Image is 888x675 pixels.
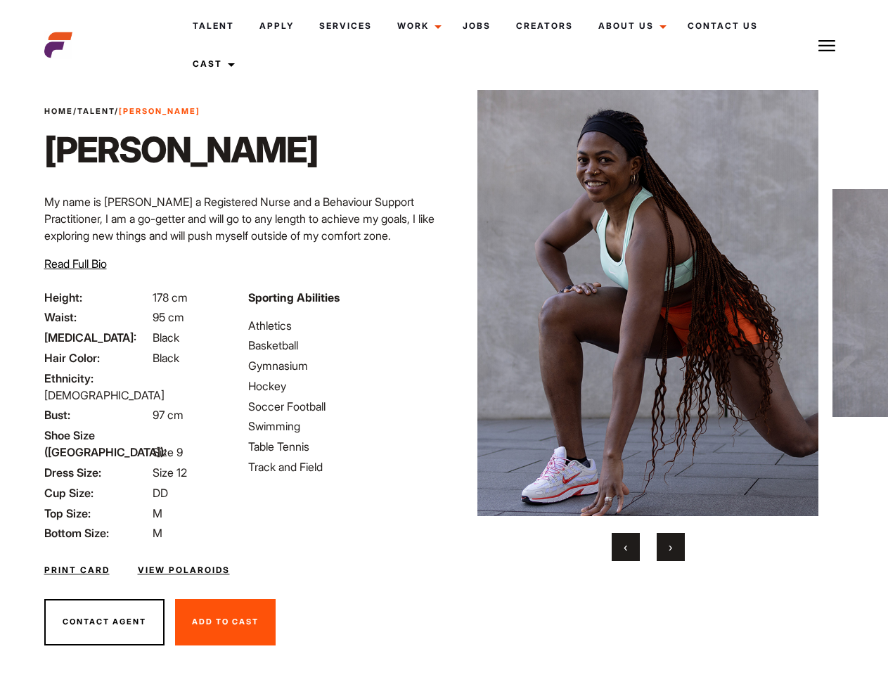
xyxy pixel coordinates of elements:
li: Table Tennis [248,438,435,455]
a: Print Card [44,564,110,577]
span: Cup Size: [44,484,150,501]
h1: [PERSON_NAME] [44,129,318,171]
a: Talent [77,106,115,116]
li: Hockey [248,378,435,394]
span: Size 12 [153,465,187,480]
img: Burger icon [818,37,835,54]
a: Work [385,7,450,45]
button: Add To Cast [175,599,276,645]
span: / / [44,105,200,117]
a: Cast [180,45,243,83]
a: Talent [180,7,247,45]
span: [DEMOGRAPHIC_DATA] [44,388,165,402]
span: Previous [624,540,627,554]
span: M [153,526,162,540]
strong: [PERSON_NAME] [119,106,200,116]
span: Next [669,540,672,554]
span: Read Full Bio [44,257,107,271]
img: cropped-aefm-brand-fav-22-square.png [44,31,72,59]
span: Size 9 [153,445,183,459]
span: Ethnicity: [44,370,150,387]
a: Contact Us [675,7,771,45]
li: Swimming [248,418,435,435]
span: Waist: [44,309,150,326]
a: Jobs [450,7,503,45]
a: Services [307,7,385,45]
span: Black [153,351,179,365]
span: Hair Color: [44,349,150,366]
span: Bottom Size: [44,525,150,541]
li: Track and Field [248,458,435,475]
span: Dress Size: [44,464,150,481]
button: Contact Agent [44,599,165,645]
span: [MEDICAL_DATA]: [44,329,150,346]
span: 95 cm [153,310,184,324]
li: Gymnasium [248,357,435,374]
span: Top Size: [44,505,150,522]
span: My name is [PERSON_NAME] a Registered Nurse and a Behaviour Support Practitioner, I am a go-gette... [44,195,435,243]
span: Height: [44,289,150,306]
li: Soccer Football [248,398,435,415]
li: Athletics [248,317,435,334]
span: Black [153,330,179,345]
a: About Us [586,7,675,45]
li: Basketball [248,337,435,354]
span: Bust: [44,406,150,423]
a: View Polaroids [138,564,230,577]
a: Apply [247,7,307,45]
span: DD [153,486,168,500]
strong: Sporting Abilities [248,290,340,304]
span: 178 cm [153,290,188,304]
span: Shoe Size ([GEOGRAPHIC_DATA]): [44,427,150,461]
a: Creators [503,7,586,45]
span: M [153,506,162,520]
span: Add To Cast [192,617,259,626]
a: Home [44,106,73,116]
span: 97 cm [153,408,184,422]
button: Read Full Bio [44,255,107,272]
